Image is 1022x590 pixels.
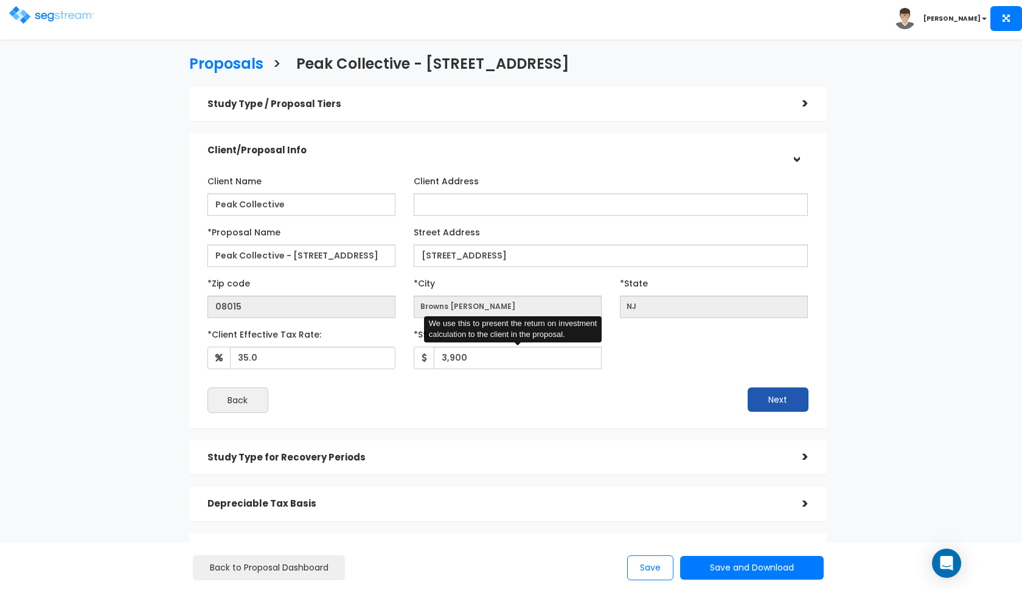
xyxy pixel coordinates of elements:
[207,273,250,290] label: *Zip code
[784,541,808,560] div: >
[680,556,824,580] button: Save and Download
[273,56,281,75] h3: >
[627,555,673,580] button: Save
[784,495,808,513] div: >
[784,448,808,467] div: >
[180,44,263,81] a: Proposals
[296,56,569,75] h3: Peak Collective - [STREET_ADDRESS]
[620,273,648,290] label: *State
[207,222,280,238] label: *Proposal Name
[784,94,808,113] div: >
[414,171,479,187] label: Client Address
[207,145,784,156] h5: Client/Proposal Info
[207,387,268,413] button: Back
[424,316,602,342] div: We use this to present the return on investment calculation to the client in the proposal.
[787,139,805,163] div: >
[189,56,263,75] h3: Proposals
[932,549,961,578] div: Open Intercom Messenger
[207,324,321,341] label: *Client Effective Tax Rate:
[207,499,784,509] h5: Depreciable Tax Basis
[207,171,262,187] label: Client Name
[414,273,435,290] label: *City
[894,8,916,29] img: avatar.png
[923,14,981,23] b: [PERSON_NAME]
[193,555,345,580] a: Back to Proposal Dashboard
[287,44,569,81] a: Peak Collective - [STREET_ADDRESS]
[9,6,94,24] img: logo.png
[207,99,784,109] h5: Study Type / Proposal Tiers
[414,324,461,341] label: *Study Fee
[748,387,808,412] button: Next
[207,453,784,463] h5: Study Type for Recovery Periods
[414,222,480,238] label: Street Address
